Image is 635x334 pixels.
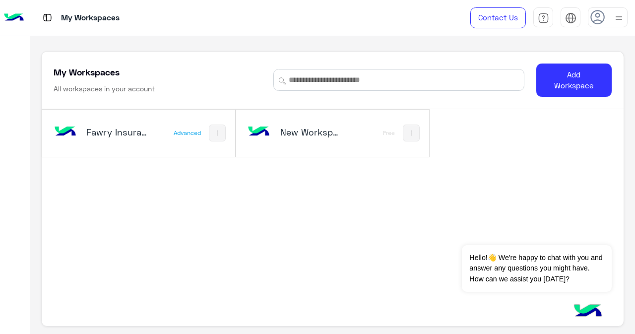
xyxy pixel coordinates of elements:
a: tab [533,7,553,28]
a: Contact Us [470,7,526,28]
img: hulul-logo.png [571,294,605,329]
img: tab [538,12,549,24]
h5: Fawry Insurance Brokerage`s [86,126,149,138]
h6: All workspaces in your account [54,84,155,94]
h5: New Workspace 1 [280,126,343,138]
img: bot image [246,119,272,145]
img: tab [41,11,54,24]
button: Add Workspace [536,64,612,97]
div: Advanced [174,129,201,137]
h5: My Workspaces [54,66,120,78]
div: Free [383,129,395,137]
p: My Workspaces [61,11,120,25]
img: Logo [4,7,24,28]
img: tab [565,12,576,24]
span: Hello!👋 We're happy to chat with you and answer any questions you might have. How can we assist y... [462,245,611,292]
img: profile [613,12,625,24]
img: bot image [52,119,78,145]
